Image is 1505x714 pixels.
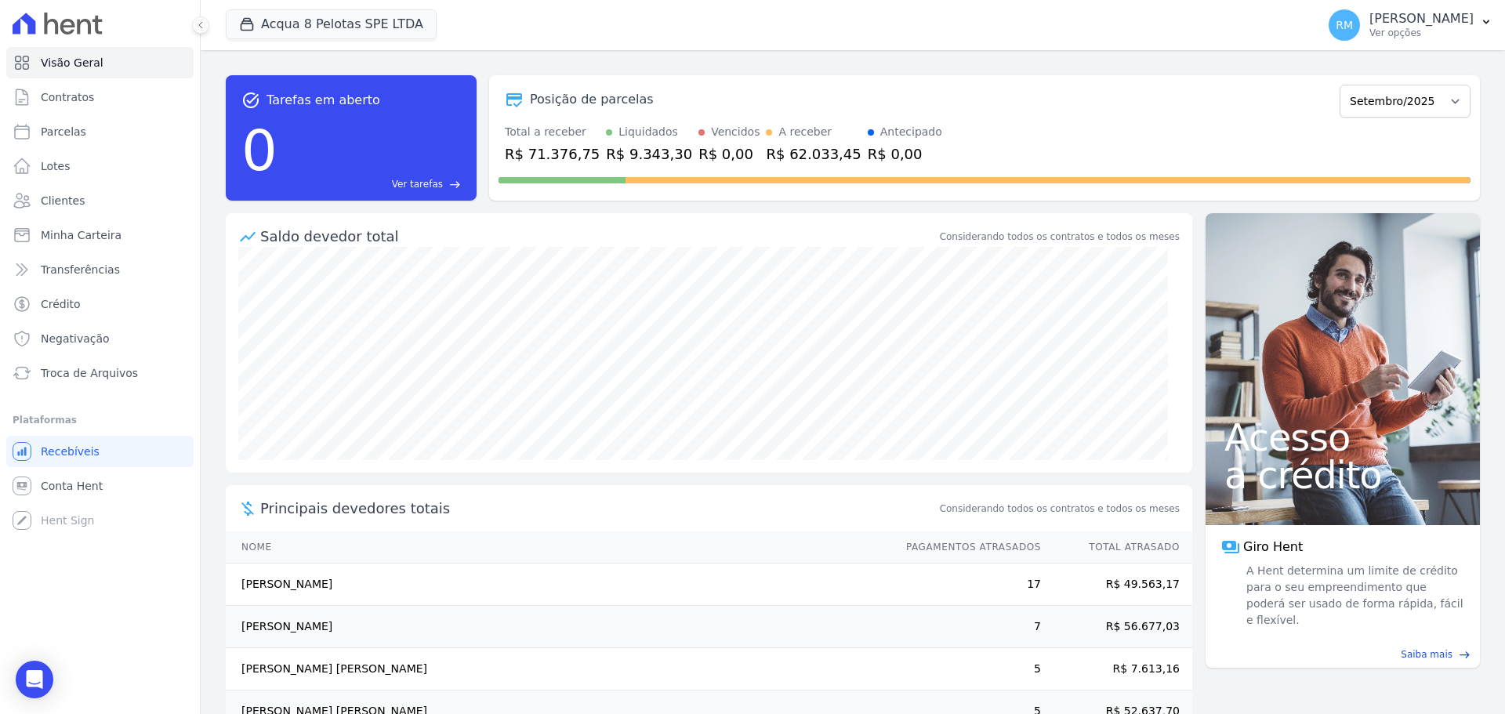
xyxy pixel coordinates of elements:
[1215,647,1471,661] a: Saiba mais east
[13,411,187,429] div: Plataformas
[392,177,443,191] span: Ver tarefas
[711,124,760,140] div: Vencidos
[41,444,100,459] span: Recebíveis
[6,116,194,147] a: Parcelas
[6,150,194,182] a: Lotes
[940,502,1180,516] span: Considerando todos os contratos e todos os meses
[1243,563,1464,629] span: A Hent determina um limite de crédito para o seu empreendimento que poderá ser usado de forma ráp...
[940,230,1180,244] div: Considerando todos os contratos e todos os meses
[1224,419,1461,456] span: Acesso
[6,185,194,216] a: Clientes
[1042,648,1192,690] td: R$ 7.613,16
[41,158,71,174] span: Lotes
[226,648,891,690] td: [PERSON_NAME] [PERSON_NAME]
[6,47,194,78] a: Visão Geral
[6,323,194,354] a: Negativação
[1336,20,1353,31] span: RM
[1369,11,1474,27] p: [PERSON_NAME]
[260,226,937,247] div: Saldo devedor total
[260,498,937,519] span: Principais devedores totais
[880,124,942,140] div: Antecipado
[6,470,194,502] a: Conta Hent
[6,82,194,113] a: Contratos
[505,143,600,165] div: R$ 71.376,75
[606,143,692,165] div: R$ 9.343,30
[1369,27,1474,39] p: Ver opções
[891,564,1042,606] td: 17
[1042,564,1192,606] td: R$ 49.563,17
[41,262,120,277] span: Transferências
[1224,456,1461,494] span: a crédito
[41,55,103,71] span: Visão Geral
[41,478,103,494] span: Conta Hent
[698,143,760,165] div: R$ 0,00
[1316,3,1505,47] button: RM [PERSON_NAME] Ver opções
[226,606,891,648] td: [PERSON_NAME]
[449,179,461,190] span: east
[41,124,86,140] span: Parcelas
[1401,647,1452,661] span: Saiba mais
[618,124,678,140] div: Liquidados
[41,331,110,346] span: Negativação
[778,124,832,140] div: A receber
[6,288,194,320] a: Crédito
[6,436,194,467] a: Recebíveis
[891,531,1042,564] th: Pagamentos Atrasados
[267,91,380,110] span: Tarefas em aberto
[226,9,437,39] button: Acqua 8 Pelotas SPE LTDA
[41,296,81,312] span: Crédito
[505,124,600,140] div: Total a receber
[1042,531,1192,564] th: Total Atrasado
[6,254,194,285] a: Transferências
[226,564,891,606] td: [PERSON_NAME]
[891,648,1042,690] td: 5
[241,91,260,110] span: task_alt
[41,227,121,243] span: Minha Carteira
[16,661,53,698] div: Open Intercom Messenger
[6,219,194,251] a: Minha Carteira
[284,177,461,191] a: Ver tarefas east
[241,110,277,191] div: 0
[766,143,861,165] div: R$ 62.033,45
[6,357,194,389] a: Troca de Arquivos
[868,143,942,165] div: R$ 0,00
[530,90,654,109] div: Posição de parcelas
[226,531,891,564] th: Nome
[1459,649,1471,661] span: east
[41,193,85,208] span: Clientes
[1042,606,1192,648] td: R$ 56.677,03
[891,606,1042,648] td: 7
[41,365,138,381] span: Troca de Arquivos
[41,89,94,105] span: Contratos
[1243,538,1303,556] span: Giro Hent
